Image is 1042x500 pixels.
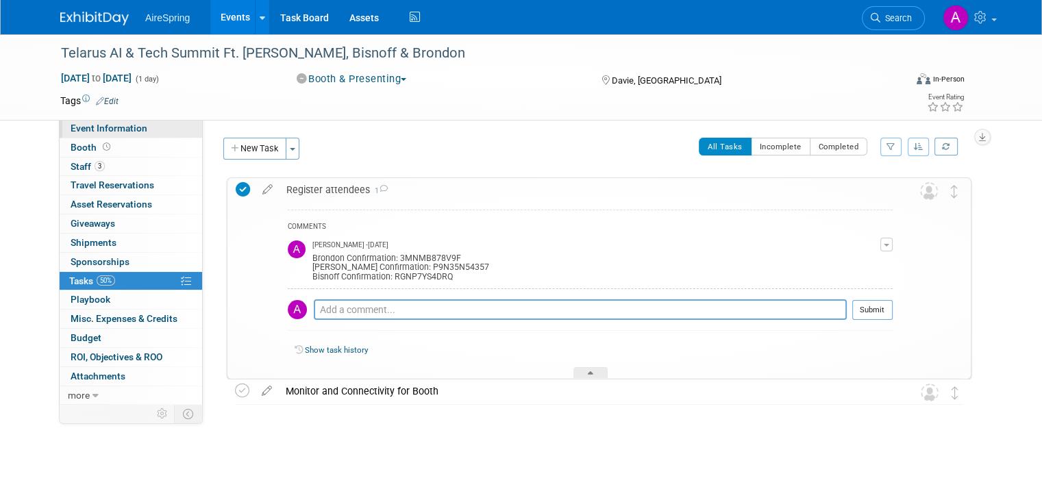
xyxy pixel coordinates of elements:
span: Playbook [71,294,110,305]
td: Toggle Event Tabs [175,405,203,423]
i: Move task [952,386,958,399]
img: Unassigned [920,182,938,200]
td: Tags [60,94,119,108]
span: Attachments [71,371,125,382]
div: Event Rating [927,94,964,101]
a: Sponsorships [60,253,202,271]
a: Playbook [60,290,202,309]
a: Misc. Expenses & Credits [60,310,202,328]
span: 3 [95,161,105,171]
span: Tasks [69,275,115,286]
div: Register attendees [280,178,893,201]
span: 1 [370,186,388,195]
span: Booth [71,142,113,153]
span: Asset Reservations [71,199,152,210]
span: Davie, [GEOGRAPHIC_DATA] [612,75,721,86]
span: Sponsorships [71,256,129,267]
a: more [60,386,202,405]
div: Monitor and Connectivity for Booth [279,379,893,403]
a: Booth [60,138,202,157]
span: Shipments [71,237,116,248]
span: [PERSON_NAME] - [DATE] [312,240,388,250]
span: more [68,390,90,401]
td: Personalize Event Tab Strip [151,405,175,423]
button: All Tasks [699,138,752,155]
button: Submit [852,300,893,321]
a: Edit [96,97,119,106]
span: [DATE] [DATE] [60,72,132,84]
img: Format-Inperson.png [917,73,930,84]
img: Unassigned [921,384,939,401]
span: Staff [71,161,105,172]
img: Angie Handal [288,300,307,319]
span: Misc. Expenses & Credits [71,313,177,324]
span: Event Information [71,123,147,134]
a: Tasks50% [60,272,202,290]
img: Angie Handal [288,240,306,258]
div: Telarus AI & Tech Summit Ft. [PERSON_NAME], Bisnoff & Brondon [56,41,888,66]
button: Incomplete [751,138,810,155]
a: Show task history [305,345,368,355]
a: Shipments [60,234,202,252]
div: Event Format [831,71,965,92]
span: Budget [71,332,101,343]
img: ExhibitDay [60,12,129,25]
a: ROI, Objectives & ROO [60,348,202,366]
a: Staff3 [60,158,202,176]
span: Booth not reserved yet [100,142,113,152]
a: Travel Reservations [60,176,202,195]
span: AireSpring [145,12,190,23]
a: Giveaways [60,214,202,233]
a: edit [255,385,279,397]
span: Search [880,13,912,23]
a: Search [862,6,925,30]
img: Angie Handal [943,5,969,31]
button: New Task [223,138,286,160]
span: Travel Reservations [71,179,154,190]
div: COMMENTS [288,221,893,235]
span: (1 day) [134,75,159,84]
a: Refresh [934,138,958,155]
span: ROI, Objectives & ROO [71,351,162,362]
a: Attachments [60,367,202,386]
button: Booth & Presenting [292,72,412,86]
div: Brondon Confirmation: 3MNMB878V9F [PERSON_NAME] Confirmation: P9N35N54357 Bisnoff Confirmation: R... [312,251,880,282]
a: Asset Reservations [60,195,202,214]
a: edit [256,184,280,196]
i: Move task [951,185,958,198]
span: Giveaways [71,218,115,229]
div: In-Person [932,74,965,84]
a: Event Information [60,119,202,138]
button: Completed [810,138,868,155]
span: to [90,73,103,84]
span: 50% [97,275,115,286]
a: Budget [60,329,202,347]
